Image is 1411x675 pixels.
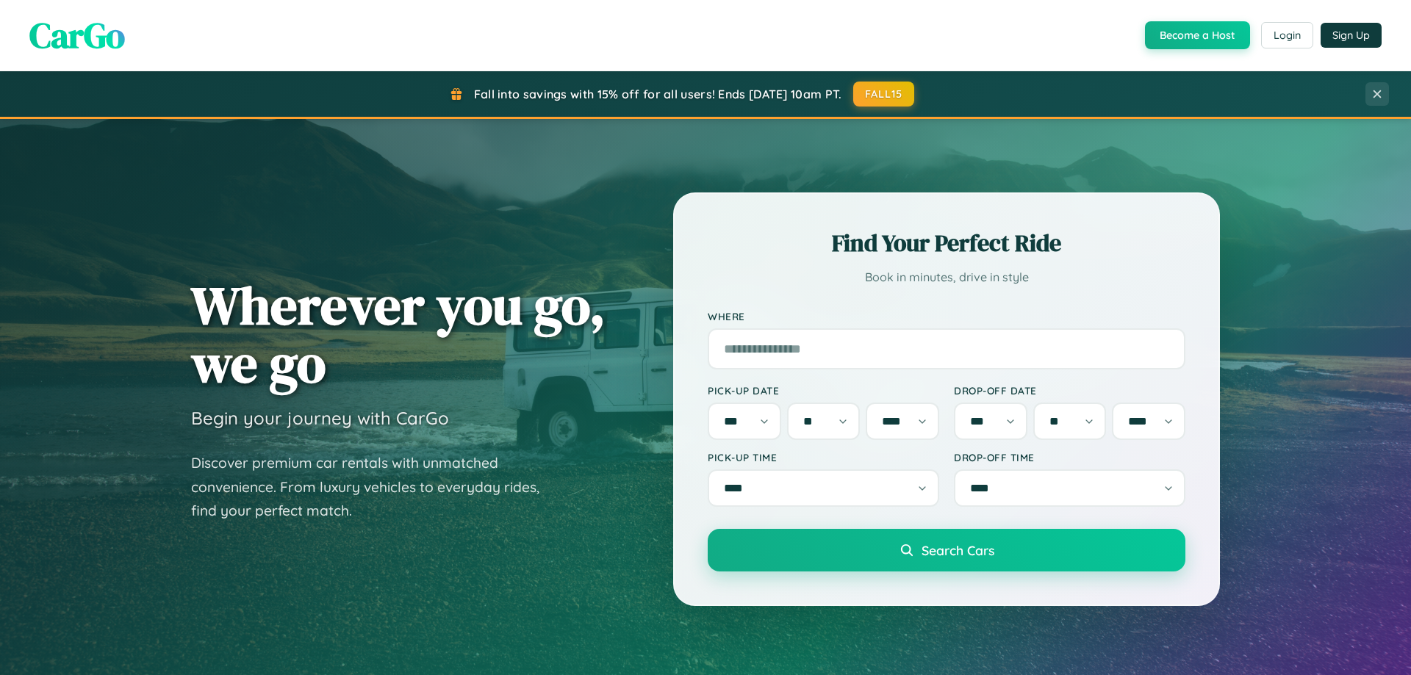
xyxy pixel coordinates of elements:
label: Drop-off Date [954,384,1185,397]
span: Search Cars [922,542,994,558]
label: Pick-up Date [708,384,939,397]
label: Drop-off Time [954,451,1185,463]
p: Discover premium car rentals with unmatched convenience. From luxury vehicles to everyday rides, ... [191,451,559,523]
button: FALL15 [853,82,915,107]
label: Pick-up Time [708,451,939,463]
span: Fall into savings with 15% off for all users! Ends [DATE] 10am PT. [474,87,842,101]
h3: Begin your journey with CarGo [191,407,449,429]
h2: Find Your Perfect Ride [708,227,1185,259]
button: Sign Up [1321,23,1382,48]
button: Become a Host [1145,21,1250,49]
button: Search Cars [708,529,1185,571]
button: Login [1261,22,1313,48]
h1: Wherever you go, we go [191,276,606,392]
span: CarGo [29,11,125,59]
p: Book in minutes, drive in style [708,267,1185,288]
label: Where [708,310,1185,322]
